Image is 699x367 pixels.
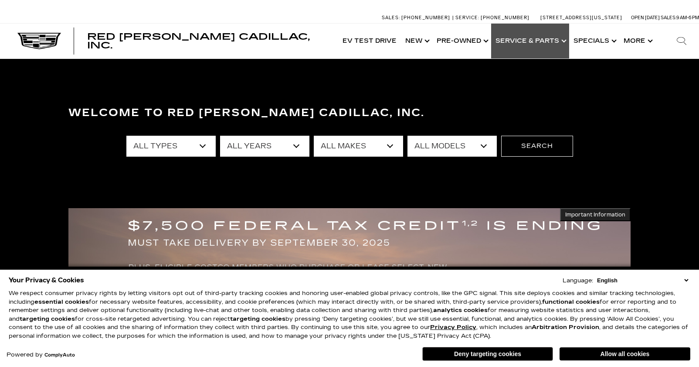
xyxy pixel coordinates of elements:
[9,289,690,340] p: We respect consumer privacy rights by letting visitors opt out of third-party tracking cookies an...
[338,24,401,58] a: EV Test Drive
[560,208,631,221] button: Important Information
[230,316,285,322] strong: targeting cookies
[87,32,329,50] a: Red [PERSON_NAME] Cadillac, Inc.
[126,136,216,157] select: Filter by type
[430,324,476,331] a: Privacy Policy
[407,136,497,157] select: Filter by model
[455,15,479,21] span: Service:
[491,24,569,58] a: Service & Parts
[68,104,631,122] h3: Welcome to Red [PERSON_NAME] Cadillac, Inc.
[9,274,84,286] span: Your Privacy & Cookies
[452,15,532,20] a: Service: [PHONE_NUMBER]
[540,15,622,21] a: [STREET_ADDRESS][US_STATE]
[401,15,450,21] span: [PHONE_NUMBER]
[34,298,89,305] strong: essential cookies
[595,276,690,285] select: Language Select
[481,15,529,21] span: [PHONE_NUMBER]
[433,307,488,314] strong: analytics cookies
[382,15,400,21] span: Sales:
[676,15,699,21] span: 9 AM-6 PM
[314,136,403,157] select: Filter by make
[220,136,309,157] select: Filter by year
[87,31,310,51] span: Red [PERSON_NAME] Cadillac, Inc.
[560,347,690,360] button: Allow all cookies
[401,24,432,58] a: New
[20,316,75,322] strong: targeting cookies
[542,298,600,305] strong: functional cookies
[563,278,593,284] div: Language:
[619,24,655,58] button: More
[501,136,573,157] button: Search
[569,24,619,58] a: Specials
[422,347,553,361] button: Deny targeting cookies
[7,352,75,358] div: Powered by
[661,15,676,21] span: Sales:
[532,324,599,331] strong: Arbitration Provision
[432,24,491,58] a: Pre-Owned
[382,15,452,20] a: Sales: [PHONE_NUMBER]
[565,211,625,218] span: Important Information
[44,353,75,358] a: ComplyAuto
[17,33,61,49] img: Cadillac Dark Logo with Cadillac White Text
[631,15,660,21] span: Open [DATE]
